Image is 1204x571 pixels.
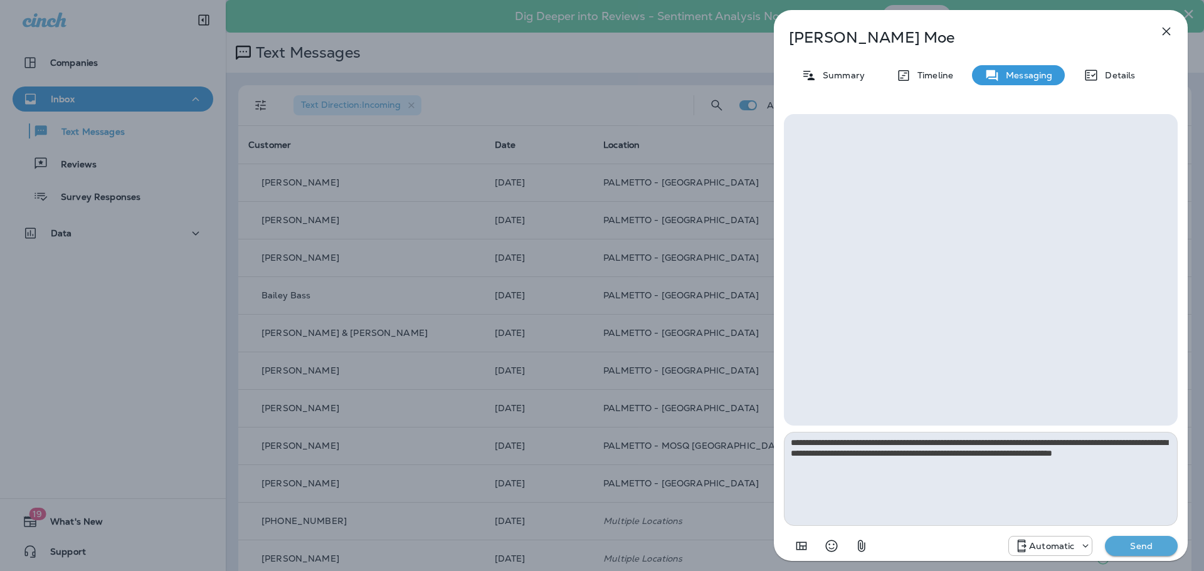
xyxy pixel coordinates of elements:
[819,533,844,558] button: Select an emoji
[1000,70,1052,80] p: Messaging
[1115,540,1168,552] p: Send
[911,70,953,80] p: Timeline
[789,29,1131,46] p: [PERSON_NAME] Moe
[1099,70,1135,80] p: Details
[1105,536,1178,556] button: Send
[1029,541,1074,551] p: Automatic
[816,70,865,80] p: Summary
[789,533,814,558] button: Add in a premade template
